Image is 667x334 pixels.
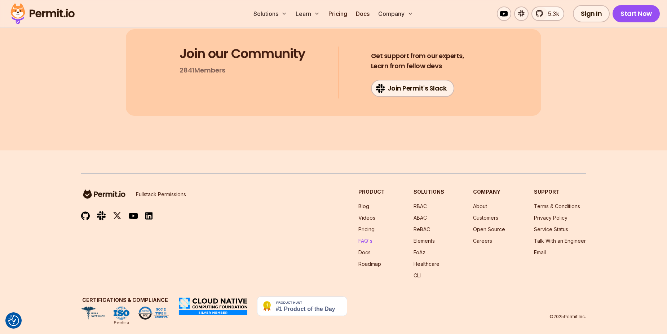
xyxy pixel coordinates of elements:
a: Elements [414,238,435,244]
button: Solutions [251,6,290,21]
a: Pricing [358,226,375,232]
span: 5.3k [544,9,559,18]
h3: Solutions [414,188,444,195]
img: youtube [129,212,138,220]
button: Consent Preferences [8,315,19,326]
a: Customers [473,215,498,221]
img: linkedin [145,212,153,220]
a: Healthcare [414,261,439,267]
h3: Certifications & Compliance [81,296,169,304]
button: Company [375,6,416,21]
img: HIPAA [81,307,105,320]
img: Permit logo [7,1,78,26]
img: twitter [113,211,122,220]
h3: Join our Community [180,47,305,61]
a: CLI [414,272,421,278]
p: 2841 Members [180,65,225,75]
a: Open Source [473,226,505,232]
a: Careers [473,238,492,244]
a: Terms & Conditions [534,203,580,209]
a: Videos [358,215,375,221]
span: Get support from our experts, [371,51,464,61]
a: RBAC [414,203,427,209]
a: FAQ's [358,238,372,244]
a: Docs [358,249,371,255]
h3: Product [358,188,385,195]
a: Roadmap [358,261,381,267]
h3: Company [473,188,505,195]
a: Email [534,249,546,255]
a: Pricing [326,6,350,21]
a: ABAC [414,215,427,221]
a: Service Status [534,226,568,232]
a: FoAz [414,249,425,255]
a: 5.3k [531,6,564,21]
h3: Support [534,188,586,195]
div: Pending [114,320,129,325]
a: Sign In [573,5,610,22]
img: SOC [138,307,169,320]
p: Fullstack Permissions [136,191,186,198]
a: Start Now [613,5,660,22]
a: Join Permit's Slack [371,80,455,97]
button: Learn [293,6,323,21]
img: Revisit consent button [8,315,19,326]
a: About [473,203,487,209]
img: ISO [114,307,129,320]
a: ReBAC [414,226,430,232]
a: Privacy Policy [534,215,567,221]
a: Talk With an Engineer [534,238,586,244]
img: slack [97,211,106,220]
img: Permit.io - Never build permissions again | Product Hunt [257,296,347,316]
a: Blog [358,203,369,209]
a: Docs [353,6,372,21]
h4: Learn from fellow devs [371,51,464,71]
p: © 2025 Permit Inc. [549,314,586,320]
img: github [81,211,90,220]
img: logo [81,188,127,200]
